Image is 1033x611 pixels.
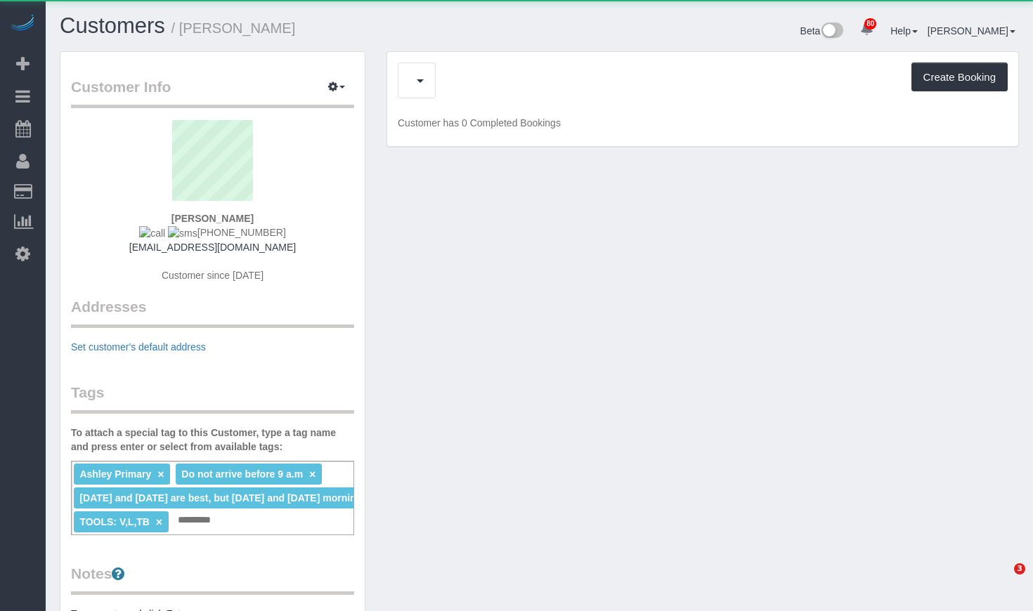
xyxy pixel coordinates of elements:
[820,22,843,41] img: New interface
[171,20,296,36] small: / [PERSON_NAME]
[79,516,150,527] span: TOOLS: V,L,TB
[171,213,254,224] strong: [PERSON_NAME]
[181,468,303,480] span: Do not arrive before 9 a.m
[71,426,354,454] label: To attach a special tag to this Customer, type a tag name and press enter or select from availabl...
[71,563,354,595] legend: Notes
[890,25,918,37] a: Help
[79,492,446,504] span: [DATE] and [DATE] are best, but [DATE] and [DATE] morning start times are ok
[71,341,206,353] a: Set customer's default address
[79,468,151,480] span: Ashley Primary
[800,25,844,37] a: Beta
[156,516,162,528] a: ×
[928,25,1015,37] a: [PERSON_NAME]
[168,226,197,240] img: sms
[985,563,1019,597] iframe: Intercom live chat
[398,116,1008,130] p: Customer has 0 Completed Bookings
[911,63,1008,92] button: Create Booking
[1014,563,1025,574] span: 3
[139,227,286,238] span: [PHONE_NUMBER]
[864,18,876,29] span: 80
[60,13,165,38] a: Customers
[139,226,165,240] img: call
[162,270,264,281] span: Customer since [DATE]
[129,242,296,253] a: [EMAIL_ADDRESS][DOMAIN_NAME]
[853,14,881,45] a: 80
[71,77,354,108] legend: Customer Info
[157,468,164,480] a: ×
[71,382,354,414] legend: Tags
[309,468,316,480] a: ×
[8,14,37,34] img: Automaid Logo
